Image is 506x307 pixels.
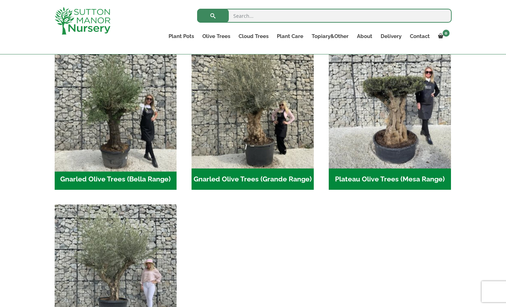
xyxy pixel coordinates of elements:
a: Contact [406,31,434,41]
img: Plateau Olive Trees (Mesa Range) [329,46,451,169]
h2: Plateau Olive Trees (Mesa Range) [329,169,451,190]
img: Gnarled Olive Trees (Bella Range) [52,43,180,171]
a: Olive Trees [198,31,234,41]
img: logo [55,7,110,35]
a: Delivery [376,31,406,41]
span: 0 [443,30,450,37]
h2: Gnarled Olive Trees (Grande Range) [192,169,314,190]
input: Search... [197,9,452,23]
a: Visit product category Gnarled Olive Trees (Grande Range) [192,46,314,190]
h2: Gnarled Olive Trees (Bella Range) [55,169,177,190]
a: Visit product category Gnarled Olive Trees (Bella Range) [55,46,177,190]
a: Topiary&Other [308,31,353,41]
a: About [353,31,376,41]
a: Plant Pots [164,31,198,41]
img: Gnarled Olive Trees (Grande Range) [192,46,314,169]
a: Plant Care [273,31,308,41]
a: Cloud Trees [234,31,273,41]
a: Visit product category Plateau Olive Trees (Mesa Range) [329,46,451,190]
a: 0 [434,31,452,41]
